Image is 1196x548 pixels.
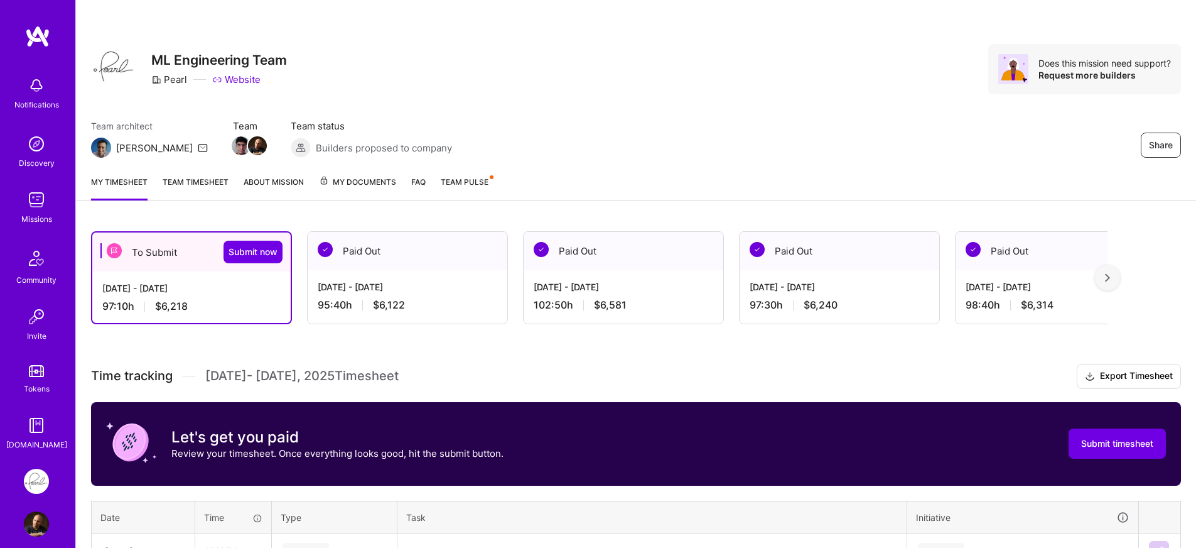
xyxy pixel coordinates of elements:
[91,44,136,89] img: Company Logo
[441,175,492,200] a: Team Pulse
[14,98,59,111] div: Notifications
[151,52,287,68] h3: ML Engineering Team
[441,177,488,187] span: Team Pulse
[21,469,52,494] a: Pearl: ML Engineering Team
[966,280,1145,293] div: [DATE] - [DATE]
[92,233,291,271] div: To Submit
[308,232,507,270] div: Paid Out
[163,175,229,200] a: Team timesheet
[91,138,111,158] img: Team Architect
[24,73,49,98] img: bell
[249,135,266,156] a: Team Member Avatar
[998,54,1028,84] img: Avatar
[316,141,452,155] span: Builders proposed to company
[171,428,504,447] h3: Let's get you paid
[198,143,208,153] i: icon Mail
[291,138,311,158] img: Builders proposed to company
[397,501,907,534] th: Task
[91,175,148,200] a: My timesheet
[1081,437,1153,450] span: Submit timesheet
[224,241,283,263] button: Submit now
[740,232,939,270] div: Paid Out
[411,175,426,200] a: FAQ
[24,187,49,212] img: teamwork
[291,119,452,133] span: Team status
[24,131,49,156] img: discovery
[24,413,49,438] img: guide book
[319,175,396,200] a: My Documents
[19,156,55,170] div: Discovery
[102,282,281,295] div: [DATE] - [DATE]
[272,501,397,534] th: Type
[29,365,44,377] img: tokens
[750,299,929,312] div: 97:30 h
[916,510,1129,525] div: Initiative
[27,329,46,342] div: Invite
[1038,69,1171,81] div: Request more builders
[534,280,713,293] div: [DATE] - [DATE]
[24,304,49,329] img: Invite
[1038,57,1171,69] div: Does this mission need support?
[21,243,51,273] img: Community
[107,243,122,258] img: To Submit
[6,438,67,451] div: [DOMAIN_NAME]
[1077,364,1181,389] button: Export Timesheet
[106,417,156,468] img: coin
[804,299,838,312] span: $6,240
[91,368,173,384] span: Time tracking
[956,232,1155,270] div: Paid Out
[318,242,333,257] img: Paid Out
[233,119,266,133] span: Team
[1149,139,1173,151] span: Share
[373,299,405,312] span: $6,122
[524,232,723,270] div: Paid Out
[534,299,713,312] div: 102:50 h
[155,300,188,313] span: $6,218
[318,299,497,312] div: 95:40 h
[151,75,161,85] i: icon CompanyGray
[92,501,195,534] th: Date
[16,273,57,287] div: Community
[171,447,504,460] p: Review your timesheet. Once everything looks good, hit the submit button.
[750,280,929,293] div: [DATE] - [DATE]
[229,246,277,258] span: Submit now
[534,242,549,257] img: Paid Out
[204,511,262,524] div: Time
[1141,133,1181,158] button: Share
[966,299,1145,312] div: 98:40 h
[1021,299,1053,312] span: $6,314
[594,299,627,312] span: $6,581
[248,136,267,155] img: Team Member Avatar
[212,73,261,86] a: Website
[24,512,49,537] img: User Avatar
[24,469,49,494] img: Pearl: ML Engineering Team
[116,141,193,155] div: [PERSON_NAME]
[319,175,396,189] span: My Documents
[25,25,50,48] img: logo
[91,119,208,133] span: Team architect
[318,280,497,293] div: [DATE] - [DATE]
[1105,273,1110,282] img: right
[21,512,52,537] a: User Avatar
[233,135,249,156] a: Team Member Avatar
[1069,429,1166,459] button: Submit timesheet
[205,368,399,384] span: [DATE] - [DATE] , 2025 Timesheet
[24,382,50,395] div: Tokens
[21,212,52,226] div: Missions
[1085,370,1095,383] i: icon Download
[750,242,765,257] img: Paid Out
[151,73,187,86] div: Pearl
[102,300,281,313] div: 97:10 h
[966,242,981,257] img: Paid Out
[244,175,304,200] a: About Mission
[232,136,251,155] img: Team Member Avatar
